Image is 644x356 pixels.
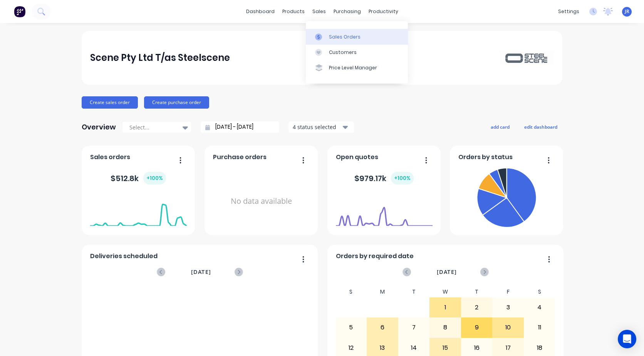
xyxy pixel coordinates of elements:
div: 8 [430,318,461,337]
div: $ 979.17k [354,172,414,185]
span: [DATE] [437,268,457,276]
a: Customers [306,45,408,60]
span: Open quotes [336,153,378,162]
img: Scene Pty Ltd T/as Steelscene [500,51,554,64]
span: Deliveries scheduled [90,252,158,261]
div: $ 512.8k [111,172,166,185]
div: 4 status selected [293,123,341,131]
button: edit dashboard [519,122,562,132]
a: dashboard [242,6,278,17]
div: + 100 % [391,172,414,185]
div: settings [554,6,583,17]
span: Orders by required date [336,252,414,261]
span: Purchase orders [213,153,267,162]
div: 6 [367,318,398,337]
img: Factory [14,6,25,17]
div: M [367,286,398,297]
span: [DATE] [191,268,211,276]
div: 11 [524,318,555,337]
div: 4 [524,298,555,317]
div: + 100 % [143,172,166,185]
div: Price Level Manager [329,64,377,71]
button: Create purchase order [144,96,209,109]
span: JR [625,8,629,15]
div: F [492,286,524,297]
div: W [429,286,461,297]
div: Customers [329,49,357,56]
button: Create sales order [82,96,138,109]
div: 9 [461,318,492,337]
div: Open Intercom Messenger [618,330,636,348]
a: Price Level Manager [306,60,408,76]
div: 10 [493,318,523,337]
div: 1 [430,298,461,317]
div: S [335,286,367,297]
div: Scene Pty Ltd T/as Steelscene [90,50,230,65]
button: add card [486,122,515,132]
div: purchasing [330,6,365,17]
div: Overview [82,119,116,135]
div: sales [309,6,330,17]
div: 7 [399,318,429,337]
button: 4 status selected [288,121,354,133]
span: Orders by status [458,153,513,162]
div: S [524,286,555,297]
a: Sales Orders [306,29,408,44]
div: productivity [365,6,402,17]
div: T [461,286,493,297]
div: 5 [336,318,367,337]
span: Sales orders [90,153,130,162]
div: products [278,6,309,17]
div: Sales Orders [329,34,361,40]
div: T [398,286,430,297]
div: No data available [213,165,310,238]
div: 2 [461,298,492,317]
div: 3 [493,298,523,317]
